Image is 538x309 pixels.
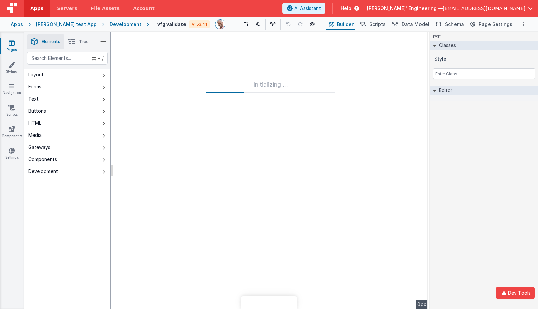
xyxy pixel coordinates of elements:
button: Dev Tools [496,287,535,299]
div: Initializing ... [206,80,335,93]
div: Components [28,156,57,163]
button: Text [24,93,110,105]
h4: page [430,32,444,41]
span: [PERSON_NAME]' Engineering — [367,5,443,12]
button: Options [519,20,527,28]
button: Scripts [358,18,387,30]
span: + / [92,52,104,65]
div: Layout [28,71,44,78]
div: Forms [28,83,41,90]
span: Apps [30,5,43,12]
span: Help [341,5,351,12]
div: V: 53.41 [189,20,210,28]
button: Layout [24,69,110,81]
div: --> [113,32,428,309]
button: Components [24,153,110,165]
div: Development [28,168,58,175]
span: Elements [42,39,60,44]
div: Apps [11,21,23,28]
h2: Classes [436,41,456,50]
span: Scripts [369,21,386,28]
span: File Assets [91,5,120,12]
span: Schema [445,21,464,28]
h2: Editor [436,86,452,95]
div: 0px [416,300,428,309]
div: HTML [28,120,41,126]
button: Gateways [24,141,110,153]
button: Development [24,165,110,178]
span: [EMAIL_ADDRESS][DOMAIN_NAME] [443,5,525,12]
span: Data Model [402,21,429,28]
span: Builder [337,21,354,28]
h4: vfg validate [157,22,186,27]
span: Servers [57,5,77,12]
div: Gateways [28,144,51,151]
input: Search Elements... [27,52,108,65]
img: 11ac31fe5dc3d0eff3fbbbf7b26fa6e1 [215,20,225,29]
button: Builder [326,18,355,30]
button: Forms [24,81,110,93]
button: Data Model [390,18,431,30]
span: AI Assistant [294,5,321,12]
button: Page Settings [468,18,514,30]
button: HTML [24,117,110,129]
button: AI Assistant [282,3,325,14]
div: [PERSON_NAME] test App [36,21,97,28]
button: Media [24,129,110,141]
span: Tree [79,39,88,44]
input: Enter Class... [433,68,535,79]
button: Schema [433,18,465,30]
div: Development [110,21,141,28]
button: [PERSON_NAME]' Engineering — [EMAIL_ADDRESS][DOMAIN_NAME] [367,5,533,12]
button: Buttons [24,105,110,117]
span: Page Settings [479,21,512,28]
div: Media [28,132,42,139]
button: Style [433,54,448,64]
div: Buttons [28,108,46,114]
div: Text [28,95,39,102]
